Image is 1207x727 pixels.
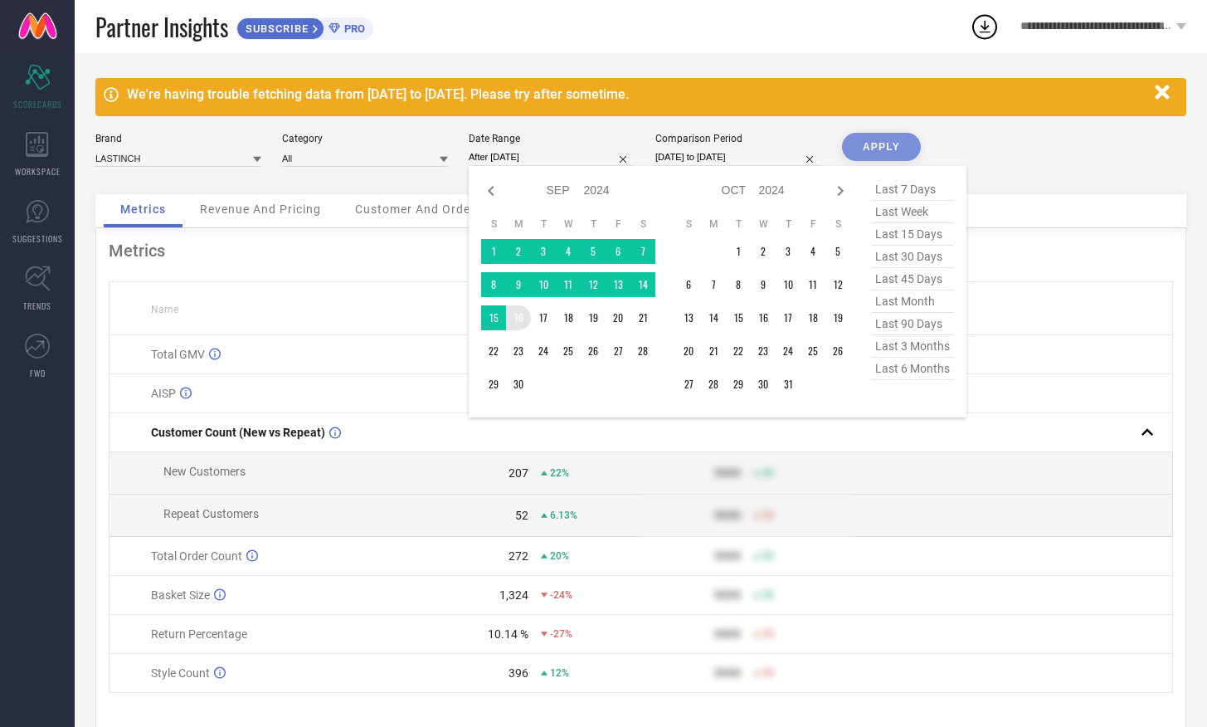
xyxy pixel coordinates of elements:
span: last 15 days [871,223,954,246]
td: Fri Oct 18 2024 [801,305,825,330]
div: Next month [830,181,850,201]
div: 272 [509,549,528,563]
td: Thu Oct 03 2024 [776,239,801,264]
td: Wed Oct 02 2024 [751,239,776,264]
td: Tue Oct 08 2024 [726,272,751,297]
td: Thu Sep 19 2024 [581,305,606,330]
div: 9999 [714,509,741,522]
span: Partner Insights [95,10,228,44]
span: 50 [762,550,774,562]
td: Fri Sep 13 2024 [606,272,630,297]
td: Tue Sep 17 2024 [531,305,556,330]
td: Tue Oct 15 2024 [726,305,751,330]
td: Sun Oct 20 2024 [676,339,701,363]
td: Sun Sep 01 2024 [481,239,506,264]
th: Saturday [825,217,850,231]
th: Wednesday [556,217,581,231]
td: Sat Sep 21 2024 [630,305,655,330]
th: Friday [606,217,630,231]
td: Thu Oct 17 2024 [776,305,801,330]
span: 50 [762,589,774,601]
td: Sun Sep 29 2024 [481,372,506,397]
th: Thursday [776,217,801,231]
td: Fri Sep 06 2024 [606,239,630,264]
td: Tue Oct 01 2024 [726,239,751,264]
td: Thu Sep 12 2024 [581,272,606,297]
td: Tue Oct 22 2024 [726,339,751,363]
th: Sunday [676,217,701,231]
span: last 30 days [871,246,954,268]
th: Tuesday [726,217,751,231]
td: Sun Sep 22 2024 [481,339,506,363]
span: Name [151,304,178,315]
span: last 7 days [871,178,954,201]
div: Metrics [109,241,1173,261]
td: Tue Sep 03 2024 [531,239,556,264]
div: 9999 [714,588,741,602]
td: Wed Sep 25 2024 [556,339,581,363]
span: SCORECARDS [13,98,62,110]
th: Friday [801,217,825,231]
span: 12% [550,667,569,679]
td: Sun Oct 13 2024 [676,305,701,330]
div: 1,324 [499,588,528,602]
td: Tue Sep 24 2024 [531,339,556,363]
td: Fri Oct 25 2024 [801,339,825,363]
span: last 90 days [871,313,954,335]
input: Select date range [469,149,635,166]
th: Monday [701,217,726,231]
span: 50 [762,467,774,479]
td: Sat Oct 19 2024 [825,305,850,330]
td: Wed Oct 30 2024 [751,372,776,397]
td: Mon Sep 09 2024 [506,272,531,297]
td: Sat Sep 28 2024 [630,339,655,363]
span: New Customers [163,465,246,478]
div: We're having trouble fetching data from [DATE] to [DATE]. Please try after sometime. [127,86,1146,102]
div: 207 [509,466,528,480]
td: Sat Sep 14 2024 [630,272,655,297]
span: Total GMV [151,348,205,361]
th: Tuesday [531,217,556,231]
td: Mon Sep 30 2024 [506,372,531,397]
th: Sunday [481,217,506,231]
td: Mon Sep 02 2024 [506,239,531,264]
td: Thu Oct 24 2024 [776,339,801,363]
td: Wed Sep 11 2024 [556,272,581,297]
span: WORKSPACE [15,165,61,178]
td: Mon Sep 16 2024 [506,305,531,330]
th: Monday [506,217,531,231]
span: last week [871,201,954,223]
td: Wed Oct 16 2024 [751,305,776,330]
td: Fri Oct 04 2024 [801,239,825,264]
span: 50 [762,628,774,640]
span: FWD [30,367,46,379]
td: Mon Oct 21 2024 [701,339,726,363]
td: Thu Sep 05 2024 [581,239,606,264]
div: 9999 [714,466,741,480]
span: 20% [550,550,569,562]
td: Sun Oct 06 2024 [676,272,701,297]
div: Previous month [481,181,501,201]
span: Revenue And Pricing [200,202,321,216]
span: Return Percentage [151,627,247,641]
td: Sun Oct 27 2024 [676,372,701,397]
span: Customer And Orders [355,202,482,216]
td: Mon Oct 28 2024 [701,372,726,397]
span: -24% [550,589,572,601]
div: Open download list [970,12,1000,41]
div: Brand [95,133,261,144]
td: Thu Oct 10 2024 [776,272,801,297]
td: Sat Oct 26 2024 [825,339,850,363]
td: Sat Oct 05 2024 [825,239,850,264]
td: Fri Oct 11 2024 [801,272,825,297]
span: AISP [151,387,176,400]
input: Select comparison period [655,149,821,166]
div: 9999 [714,666,741,680]
span: last 45 days [871,268,954,290]
span: Repeat Customers [163,507,259,520]
div: 396 [509,666,528,680]
td: Wed Sep 18 2024 [556,305,581,330]
td: Sat Sep 07 2024 [630,239,655,264]
div: Comparison Period [655,133,821,144]
td: Wed Oct 09 2024 [751,272,776,297]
